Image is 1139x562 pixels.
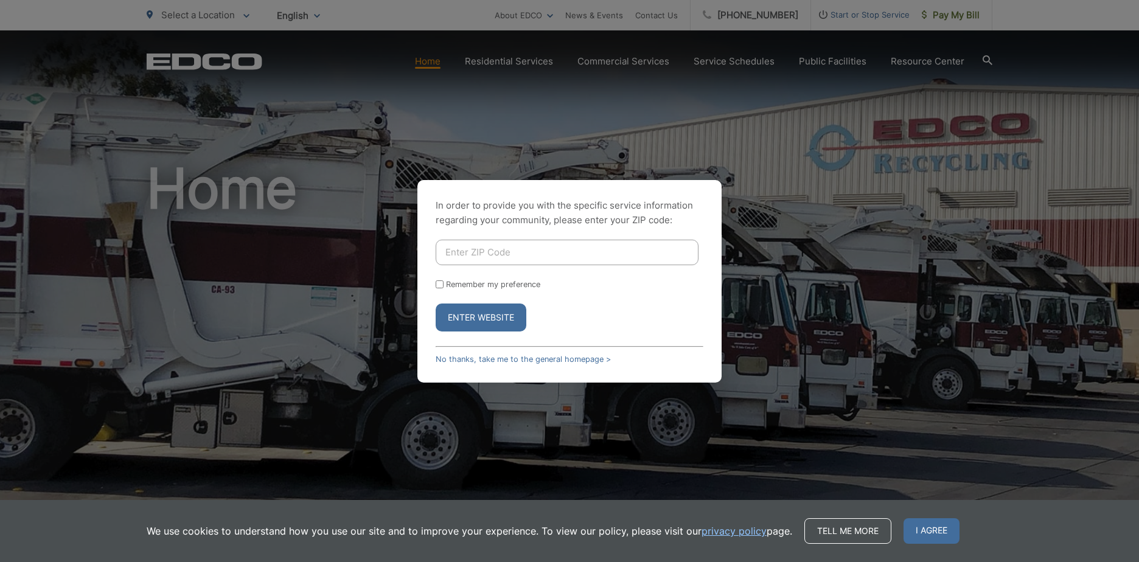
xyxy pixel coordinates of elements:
button: Enter Website [436,304,526,331]
a: No thanks, take me to the general homepage > [436,355,611,364]
p: In order to provide you with the specific service information regarding your community, please en... [436,198,703,227]
label: Remember my preference [446,280,540,289]
a: privacy policy [702,524,767,538]
a: Tell me more [804,518,891,544]
input: Enter ZIP Code [436,240,698,265]
p: We use cookies to understand how you use our site and to improve your experience. To view our pol... [147,524,792,538]
span: I agree [904,518,960,544]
